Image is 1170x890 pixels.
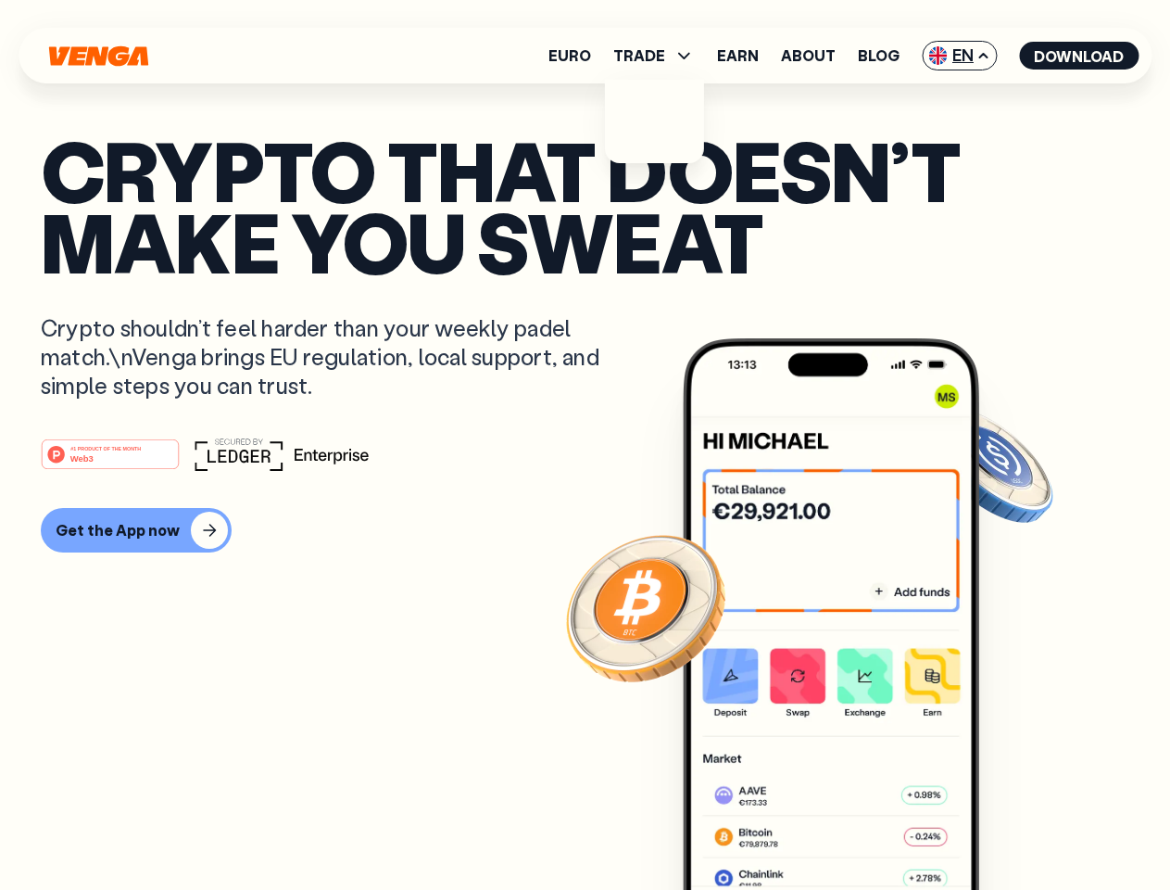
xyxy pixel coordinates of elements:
a: About [781,48,836,63]
img: USDC coin [924,399,1057,532]
a: Earn [717,48,759,63]
a: Euro [548,48,591,63]
button: Download [1019,42,1139,70]
div: Get the App now [56,521,180,540]
tspan: #1 PRODUCT OF THE MONTH [70,445,141,451]
span: EN [922,41,997,70]
span: TRADE [613,48,665,63]
p: Crypto shouldn’t feel harder than your weekly padel match.\nVenga brings EU regulation, local sup... [41,313,626,400]
a: #1 PRODUCT OF THE MONTHWeb3 [41,450,180,474]
span: TRADE [613,44,695,67]
a: Get the App now [41,508,1129,553]
a: Blog [858,48,900,63]
img: Bitcoin [562,524,729,691]
button: Get the App now [41,508,232,553]
svg: Home [46,45,150,67]
tspan: Web3 [70,452,94,463]
img: flag-uk [928,46,947,65]
p: Crypto that doesn’t make you sweat [41,134,1129,276]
